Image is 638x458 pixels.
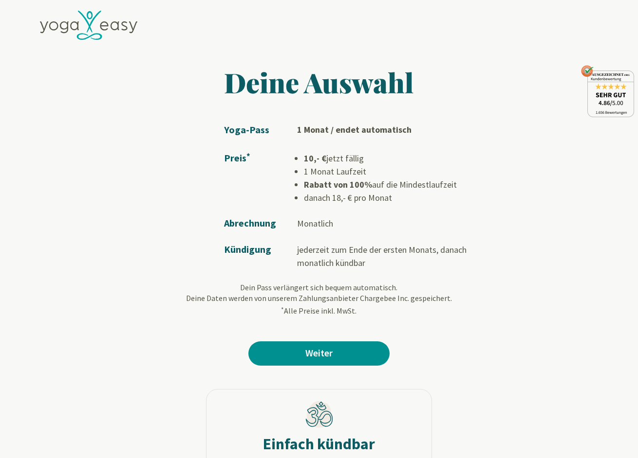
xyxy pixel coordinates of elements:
[224,123,297,137] td: Yoga-Pass
[224,137,297,204] td: Preis
[224,204,297,230] td: Abrechnung
[304,179,372,190] b: Rabatt von 100%
[581,65,634,117] img: ausgezeichnet_seal.png
[143,65,495,99] h1: Deine Auswahl
[304,152,487,165] li: jetzt fällig
[304,178,487,191] li: auf die Mindestlaufzeit
[297,123,487,137] td: 1 Monat / endet automatisch
[304,165,487,178] li: 1 Monat Laufzeit
[304,153,326,164] b: 10,- €
[248,341,390,366] a: Weiter
[297,230,487,269] td: jederzeit zum Ende der ersten Monats, danach monatlich kündbar
[297,204,487,230] td: Monatlich
[143,282,495,317] p: Dein Pass verlängert sich bequem automatisch. Deine Daten werden von unserem Zahlungsanbieter Cha...
[224,230,297,269] td: Kündigung
[263,434,375,454] h2: Einfach kündbar
[304,191,487,204] li: danach 18,- € pro Monat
